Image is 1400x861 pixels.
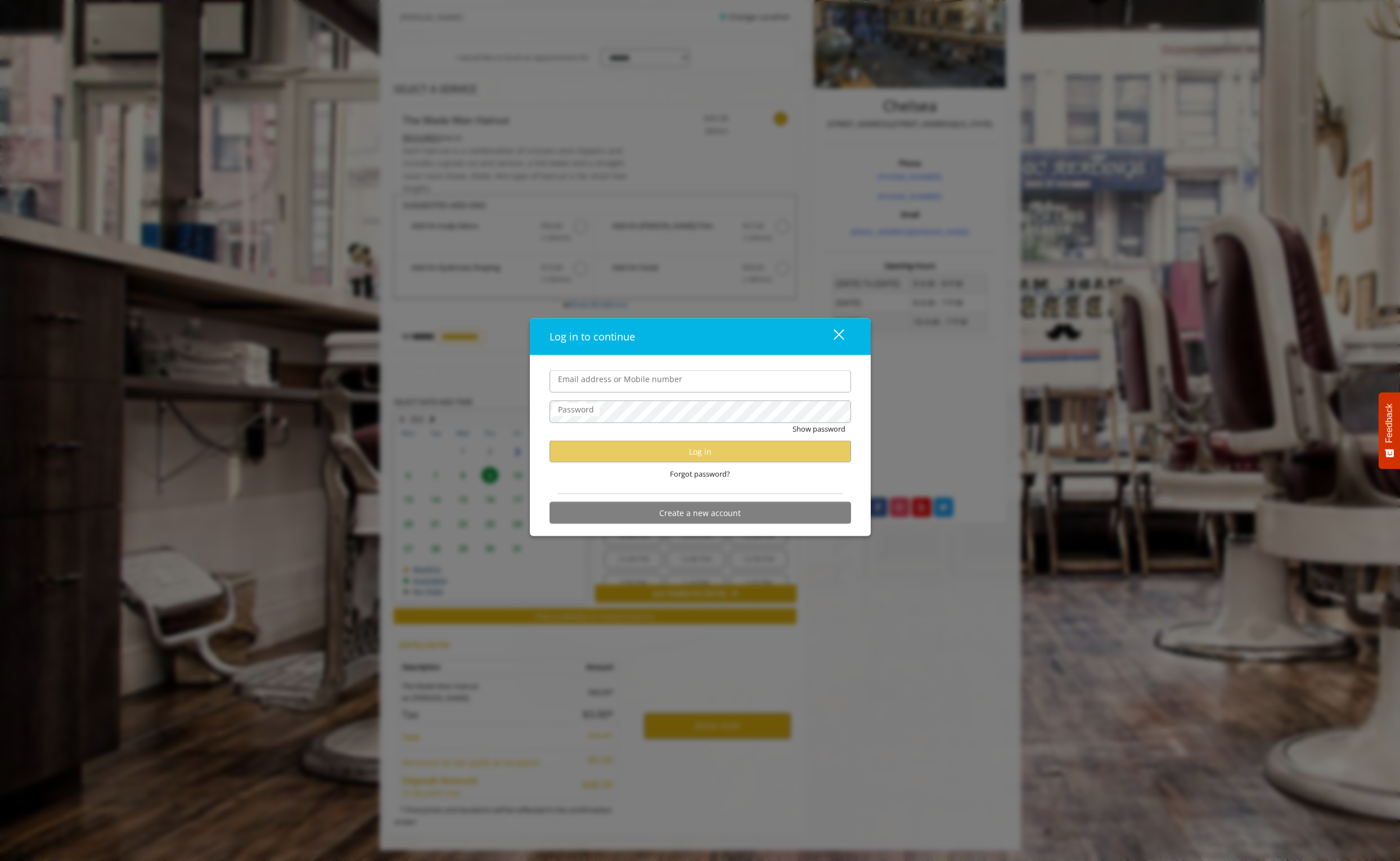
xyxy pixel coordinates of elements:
button: Show password [793,423,845,435]
input: Email address or Mobile number [550,370,851,393]
div: close dialog [821,328,843,345]
button: Feedback - Show survey [1379,392,1400,469]
span: Feedback [1384,403,1394,443]
input: Password [550,401,851,423]
label: Password [552,403,600,416]
button: Create a new account [550,502,851,524]
button: Log in [550,441,851,463]
span: Forgot password? [670,468,730,480]
button: close dialog [813,325,851,348]
label: Email address or Mobile number [552,373,688,385]
span: Log in to continue [550,330,635,343]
